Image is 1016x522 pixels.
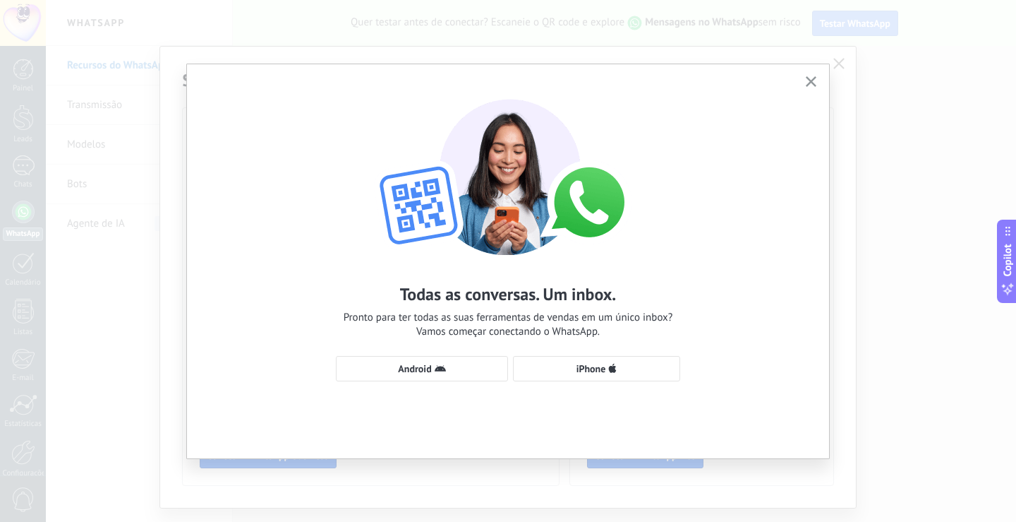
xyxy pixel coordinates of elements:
[336,356,508,381] button: Android
[400,283,617,305] h2: Todas as conversas. Um inbox.
[513,356,680,381] button: iPhone
[353,85,663,255] img: wa-lite-select-device.png
[398,364,431,374] span: Android
[1000,244,1015,276] span: Copilot
[576,364,606,374] span: iPhone
[344,311,673,339] span: Pronto para ter todas as suas ferramentas de vendas em um único inbox? Vamos começar conectando o...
